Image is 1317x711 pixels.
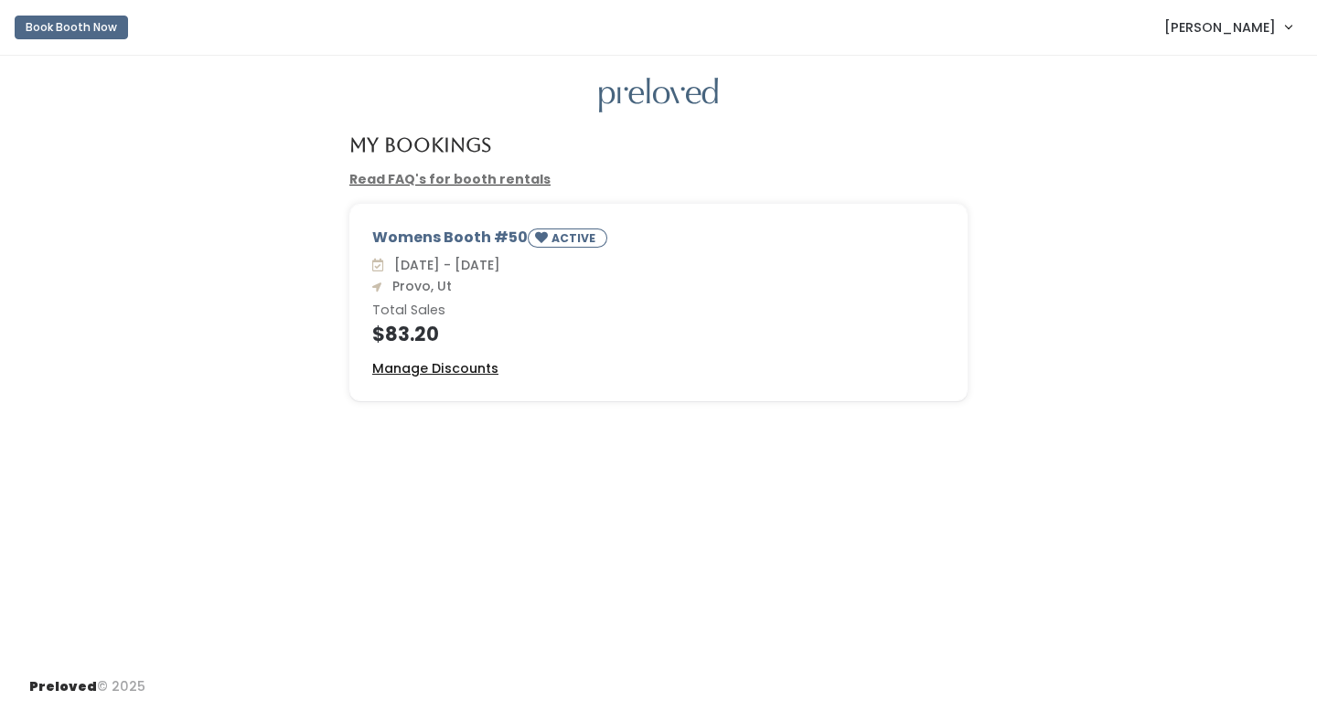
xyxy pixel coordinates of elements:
[372,324,945,345] h4: $83.20
[372,359,498,378] a: Manage Discounts
[15,16,128,39] button: Book Booth Now
[29,677,97,695] span: Preloved
[372,359,498,377] u: Manage Discounts
[349,170,551,188] a: Read FAQ's for booth rentals
[349,134,491,155] h4: My Bookings
[387,256,500,274] span: [DATE] - [DATE]
[1164,17,1276,37] span: [PERSON_NAME]
[551,230,599,246] small: ACTIVE
[372,303,945,318] h6: Total Sales
[372,227,945,255] div: Womens Booth #50
[29,663,145,696] div: © 2025
[385,277,452,295] span: Provo, Ut
[599,78,718,113] img: preloved logo
[15,7,128,48] a: Book Booth Now
[1146,7,1310,47] a: [PERSON_NAME]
